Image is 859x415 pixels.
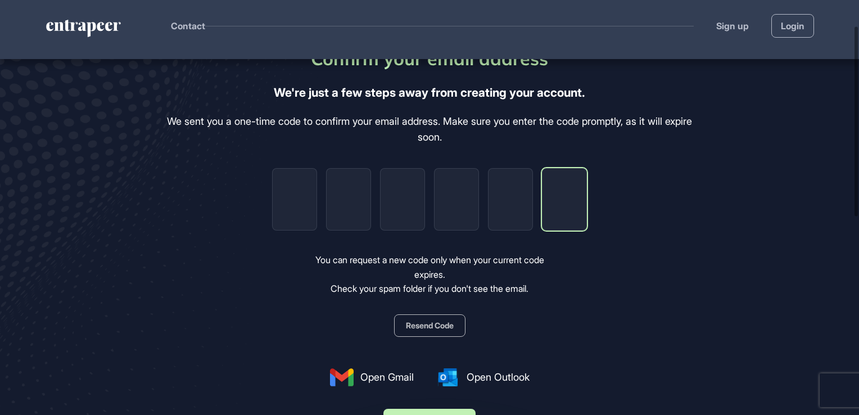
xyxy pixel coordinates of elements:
[771,14,814,38] a: Login
[360,369,414,385] span: Open Gmail
[158,114,702,146] div: We sent you a one-time code to confirm your email address. Make sure you enter the code promptly,...
[716,19,749,33] a: Sign up
[274,83,585,102] div: We're just a few steps away from creating your account.
[45,20,122,41] a: entrapeer-logo
[171,19,205,33] button: Contact
[330,368,414,386] a: Open Gmail
[300,253,560,296] div: You can request a new code only when your current code expires. Check your spam folder if you don...
[467,369,530,385] span: Open Outlook
[436,368,530,386] a: Open Outlook
[394,314,465,337] button: Resend Code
